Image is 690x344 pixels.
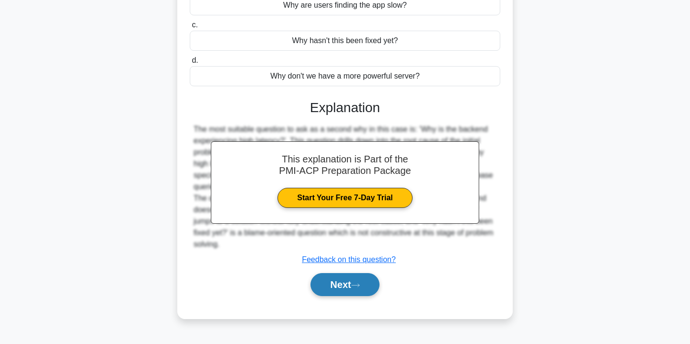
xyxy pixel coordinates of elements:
[195,100,494,116] h3: Explanation
[302,255,396,264] a: Feedback on this question?
[310,273,379,296] button: Next
[190,66,500,86] div: Why don't we have a more powerful server?
[192,21,197,29] span: c.
[194,124,496,250] div: The most suitable question to ask as a second why in this case is: 'Why is the backend experienci...
[277,188,412,208] a: Start Your Free 7-Day Trial
[192,56,198,64] span: d.
[190,31,500,51] div: Why hasn't this been fixed yet?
